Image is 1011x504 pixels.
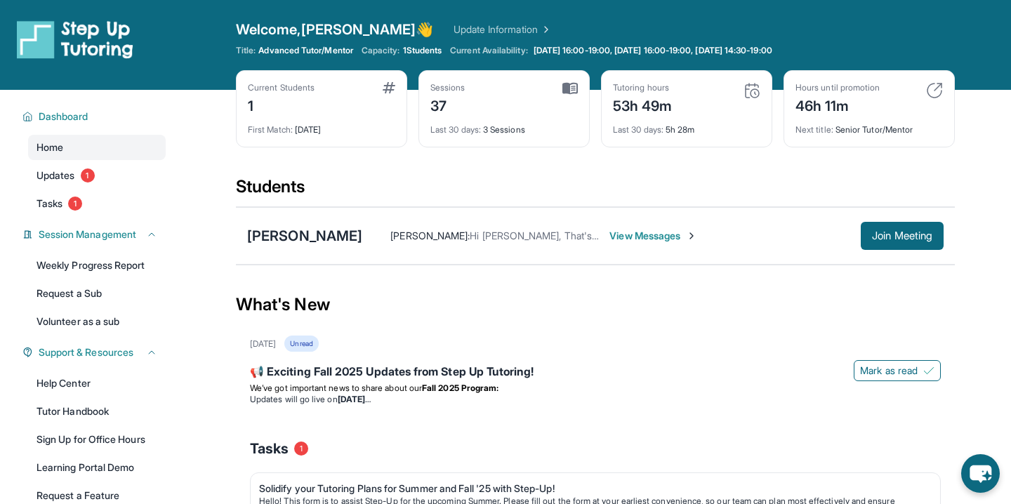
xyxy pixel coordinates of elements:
[81,168,95,183] span: 1
[390,230,470,241] span: [PERSON_NAME] :
[534,45,772,56] span: [DATE] 16:00-19:00, [DATE] 16:00-19:00, [DATE] 14:30-19:00
[338,394,371,404] strong: [DATE]
[562,82,578,95] img: card
[470,230,626,241] span: Hi [PERSON_NAME], That's perfect
[37,168,75,183] span: Updates
[613,124,663,135] span: Last 30 days :
[33,110,157,124] button: Dashboard
[961,454,1000,493] button: chat-button
[430,116,578,135] div: 3 Sessions
[28,427,166,452] a: Sign Up for Office Hours
[250,338,276,350] div: [DATE]
[28,253,166,278] a: Weekly Progress Report
[17,20,133,59] img: logo
[236,20,434,39] span: Welcome, [PERSON_NAME] 👋
[39,110,88,124] span: Dashboard
[37,197,62,211] span: Tasks
[538,22,552,37] img: Chevron Right
[236,45,256,56] span: Title:
[37,140,63,154] span: Home
[28,191,166,216] a: Tasks1
[28,309,166,334] a: Volunteer as a sub
[33,345,157,359] button: Support & Resources
[250,363,941,383] div: 📢 Exciting Fall 2025 Updates from Step Up Tutoring!
[247,226,362,246] div: [PERSON_NAME]
[250,383,422,393] span: We’ve got important news to share about our
[795,124,833,135] span: Next title :
[39,345,133,359] span: Support & Resources
[28,371,166,396] a: Help Center
[860,364,918,378] span: Mark as read
[613,116,760,135] div: 5h 28m
[28,281,166,306] a: Request a Sub
[28,163,166,188] a: Updates1
[284,336,318,352] div: Unread
[531,45,775,56] a: [DATE] 16:00-19:00, [DATE] 16:00-19:00, [DATE] 14:30-19:00
[403,45,442,56] span: 1 Students
[795,82,880,93] div: Hours until promotion
[248,116,395,135] div: [DATE]
[258,45,352,56] span: Advanced Tutor/Mentor
[422,383,498,393] strong: Fall 2025 Program:
[430,93,465,116] div: 37
[613,93,673,116] div: 53h 49m
[686,230,697,241] img: Chevron-Right
[795,93,880,116] div: 46h 11m
[28,399,166,424] a: Tutor Handbook
[236,274,955,336] div: What's New
[236,175,955,206] div: Students
[861,222,944,250] button: Join Meeting
[248,82,315,93] div: Current Students
[744,82,760,99] img: card
[250,394,941,405] li: Updates will go live on
[248,93,315,116] div: 1
[68,197,82,211] span: 1
[872,232,932,240] span: Join Meeting
[33,227,157,241] button: Session Management
[854,360,941,381] button: Mark as read
[454,22,552,37] a: Update Information
[28,135,166,160] a: Home
[795,116,943,135] div: Senior Tutor/Mentor
[923,365,934,376] img: Mark as read
[609,229,697,243] span: View Messages
[430,124,481,135] span: Last 30 days :
[294,442,308,456] span: 1
[430,82,465,93] div: Sessions
[248,124,293,135] span: First Match :
[362,45,400,56] span: Capacity:
[259,482,920,496] div: Solidify your Tutoring Plans for Summer and Fall '25 with Step-Up!
[926,82,943,99] img: card
[383,82,395,93] img: card
[39,227,136,241] span: Session Management
[450,45,527,56] span: Current Availability:
[613,82,673,93] div: Tutoring hours
[28,455,166,480] a: Learning Portal Demo
[250,439,289,458] span: Tasks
